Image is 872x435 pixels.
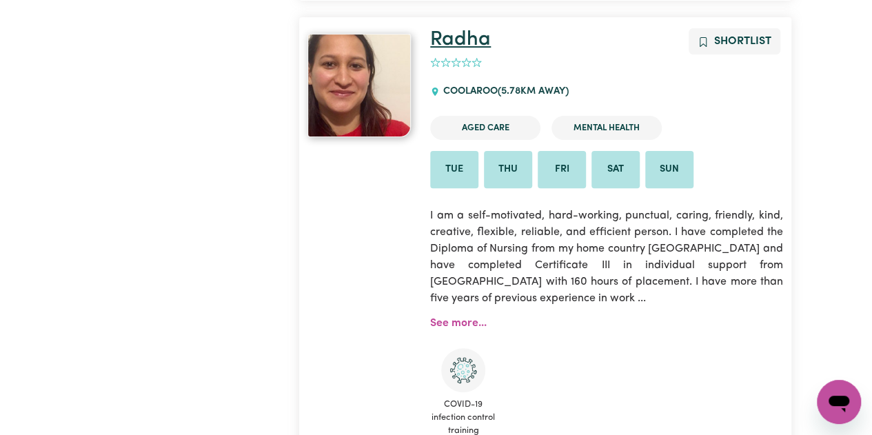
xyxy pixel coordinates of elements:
li: Mental Health [551,116,662,140]
p: I am a self-motivated, hard-working, punctual, caring, friendly, kind, creative, flexible, reliab... [430,199,782,315]
div: COOLAROO [430,73,576,110]
iframe: Button to launch messaging window [817,380,861,424]
a: Radha [430,30,491,50]
img: View Radha's profile [307,34,411,137]
div: add rating by typing an integer from 0 to 5 or pressing arrow keys [430,55,482,71]
li: Available on Tue [430,151,478,188]
span: Shortlist [714,36,771,47]
a: Radha [307,34,414,137]
li: Available on Sun [645,151,693,188]
img: CS Academy: COVID-19 Infection Control Training course completed [441,348,485,392]
li: Available on Thu [484,151,532,188]
li: Available on Sat [591,151,640,188]
button: Add to shortlist [689,28,780,54]
span: ( 5.78 km away) [498,86,569,97]
a: See more... [430,318,487,329]
li: Aged Care [430,116,540,140]
li: Available on Fri [538,151,586,188]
